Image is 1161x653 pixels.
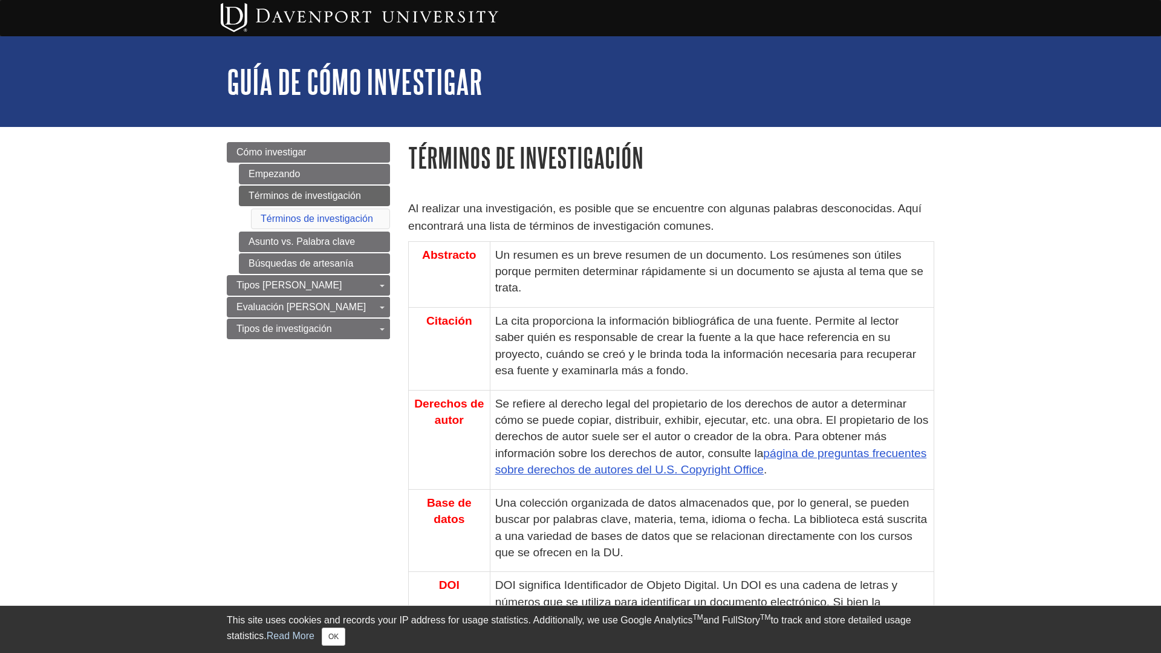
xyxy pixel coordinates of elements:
span: Citación [426,314,472,327]
span: Evaluación [PERSON_NAME] [236,302,366,312]
b: Derechos de autor [414,397,484,426]
a: Empezando [239,164,390,184]
span: Cómo investigar [236,147,307,157]
div: This site uses cookies and records your IP address for usage statistics. Additionally, we use Goo... [227,613,934,646]
sup: TM [760,613,770,622]
h1: Términos de investigación [408,142,934,173]
a: Tipos [PERSON_NAME] [227,275,390,296]
p: Una colección organizada de datos almacenados que, por lo general, se pueden buscar por palabras ... [495,495,929,561]
p: DOI significa Identificador de Objeto Digital. Un DOI es una cadena de letras y números que se ut... [495,577,929,643]
span: Abstracto [422,249,476,261]
button: Close [322,628,345,646]
a: Términos de investigación [261,213,373,224]
img: Davenport University [221,3,498,32]
a: Búsquedas de artesanía [239,253,390,274]
sup: TM [692,613,703,622]
b: DOI [439,579,460,591]
a: Evaluación [PERSON_NAME] [227,297,390,317]
p: Al realizar una investigación, es posible que se encuentre con algunas palabras desconocidas. Aqu... [408,200,934,235]
a: Tipos de investigación [227,319,390,339]
a: Guía de cómo investigar [227,63,483,100]
p: La cita proporciona la información bibliográfica de una fuente. Permite al lector saber quién es ... [495,313,929,379]
span: Tipos de investigación [236,323,332,334]
a: Asunto vs. Palabra clave [239,232,390,252]
p: Un resumen es un breve resumen de un documento. Los resúmenes son útiles porque permiten determin... [495,247,929,296]
b: Base de datos [427,496,472,525]
a: Cómo investigar [227,142,390,163]
div: Guide Page Menu [227,142,390,339]
p: Se refiere al derecho legal del propietario de los derechos de autor a determinar cómo se puede c... [495,395,929,478]
a: Read More [267,631,314,641]
span: Tipos [PERSON_NAME] [236,280,342,290]
a: Términos de investigación [239,186,390,206]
